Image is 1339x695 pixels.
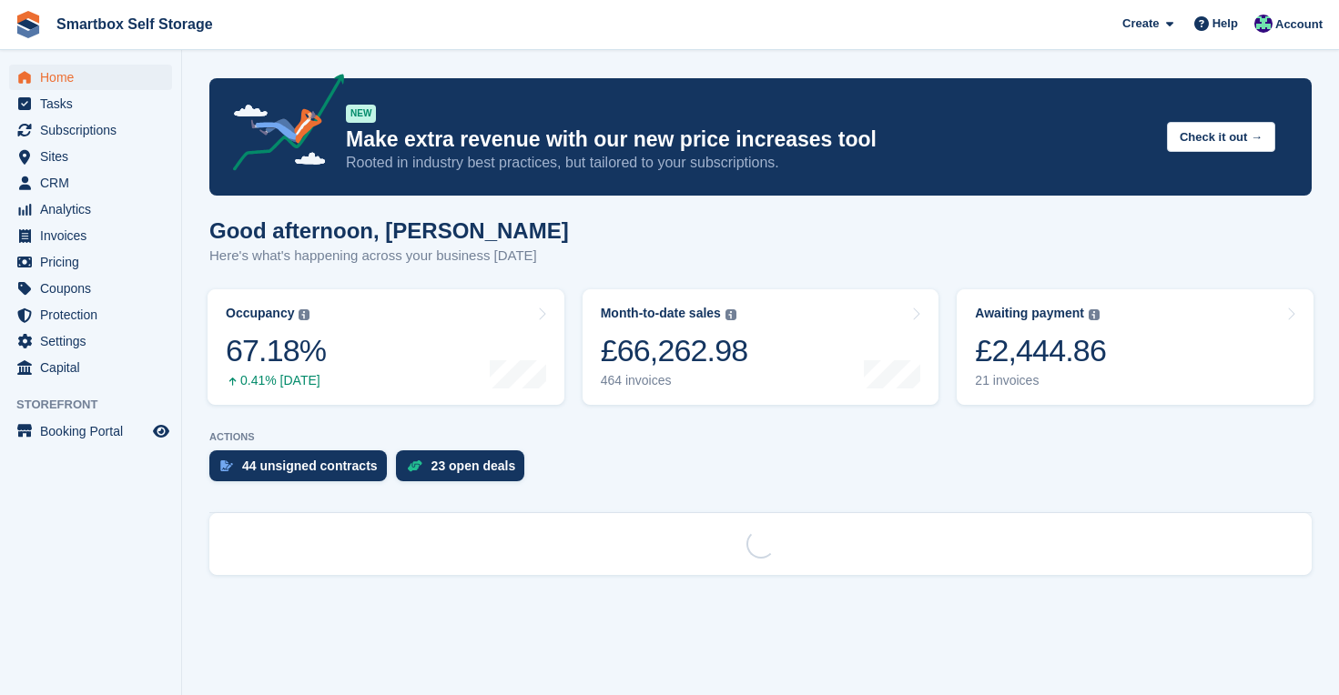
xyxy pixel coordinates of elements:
[242,458,378,473] div: 44 unsigned contracts
[40,328,149,354] span: Settings
[346,126,1152,153] p: Make extra revenue with our new price increases tool
[209,431,1312,443] p: ACTIONS
[226,373,326,388] div: 0.41% [DATE]
[9,418,172,444] a: menu
[957,289,1314,405] a: Awaiting payment £2,444.86 21 invoices
[49,9,220,39] a: Smartbox Self Storage
[209,246,569,267] p: Here's what's happening across your business [DATE]
[220,460,233,471] img: contract_signature_icon-13c848040528278c33f63329250d36e43548de30e8caae1d1a13099fd9432cc5.svg
[9,276,172,301] a: menu
[975,373,1106,388] div: 21 invoices
[583,289,939,405] a: Month-to-date sales £66,262.98 464 invoices
[1122,15,1159,33] span: Create
[1275,15,1323,34] span: Account
[407,459,422,472] img: deal-1b604bf984904fb50ccaf53a9ad4b4a5d6e5aea283cecdc64d6e3604feb123c2.svg
[209,450,396,490] a: 44 unsigned contracts
[226,332,326,369] div: 67.18%
[40,91,149,116] span: Tasks
[346,153,1152,173] p: Rooted in industry best practices, but tailored to your subscriptions.
[40,117,149,143] span: Subscriptions
[396,450,534,490] a: 23 open deals
[40,223,149,248] span: Invoices
[9,223,172,248] a: menu
[9,170,172,196] a: menu
[226,306,294,321] div: Occupancy
[1212,15,1238,33] span: Help
[9,196,172,222] a: menu
[601,332,748,369] div: £66,262.98
[9,249,172,275] a: menu
[40,170,149,196] span: CRM
[40,355,149,380] span: Capital
[1089,309,1100,320] img: icon-info-grey-7440780725fd019a000dd9b08b2336e03edf1995a4989e88bcd33f0948082b44.svg
[299,309,309,320] img: icon-info-grey-7440780725fd019a000dd9b08b2336e03edf1995a4989e88bcd33f0948082b44.svg
[9,302,172,327] a: menu
[601,373,748,388] div: 464 invoices
[725,309,736,320] img: icon-info-grey-7440780725fd019a000dd9b08b2336e03edf1995a4989e88bcd33f0948082b44.svg
[150,420,172,442] a: Preview store
[209,218,569,243] h1: Good afternoon, [PERSON_NAME]
[40,249,149,275] span: Pricing
[40,418,149,444] span: Booking Portal
[975,306,1084,321] div: Awaiting payment
[40,276,149,301] span: Coupons
[346,105,376,123] div: NEW
[9,91,172,116] a: menu
[40,144,149,169] span: Sites
[9,328,172,354] a: menu
[40,196,149,222] span: Analytics
[975,332,1106,369] div: £2,444.86
[9,65,172,90] a: menu
[218,74,345,177] img: price-adjustments-announcement-icon-8257ccfd72463d97f412b2fc003d46551f7dbcb40ab6d574587a9cd5c0d94...
[9,355,172,380] a: menu
[16,396,181,414] span: Storefront
[431,458,516,473] div: 23 open deals
[208,289,564,405] a: Occupancy 67.18% 0.41% [DATE]
[601,306,721,321] div: Month-to-date sales
[1254,15,1273,33] img: Roger Canham
[9,117,172,143] a: menu
[1167,122,1275,152] button: Check it out →
[9,144,172,169] a: menu
[40,65,149,90] span: Home
[40,302,149,327] span: Protection
[15,11,42,38] img: stora-icon-8386f47178a22dfd0bd8f6a31ec36ba5ce8667c1dd55bd0f319d3a0aa187defe.svg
